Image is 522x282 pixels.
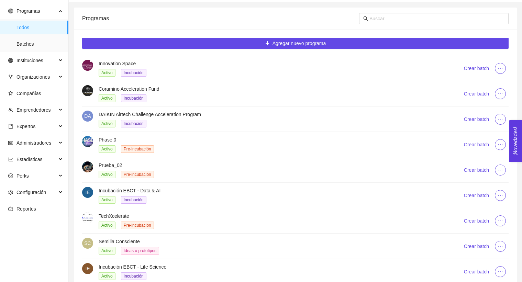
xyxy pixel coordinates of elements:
[495,66,506,71] span: ellipsis
[8,91,13,96] span: star
[16,124,35,129] span: Expertos
[99,196,115,204] span: Activo
[8,108,13,112] span: team
[99,161,447,169] h4: Prueba_02
[82,161,93,172] img: 1700760686541-empresario-global-conceptos-comunicacion-futurista-esfera-brillante-generados-ia.jpg
[464,114,489,125] button: Crear batch
[16,190,46,195] span: Configuración
[99,247,115,255] span: Activo
[464,63,489,74] button: Crear batch
[121,120,146,127] span: Incubación
[8,58,13,63] span: global
[464,190,489,201] button: Crear batch
[464,165,489,176] button: Crear batch
[99,263,447,271] h4: Incubación EBCT - Life Science
[121,222,154,229] span: Pre-incubación
[99,60,447,67] h4: Innovation Space
[82,136,93,147] img: 1706120507051-_PHASE.0%20EBCT%20SELECTION%20PROGRAM%20%281%29.png
[99,94,115,102] span: Activo
[82,9,359,28] div: Programas
[16,140,51,146] span: Administradores
[363,16,368,21] span: search
[495,218,506,224] span: ellipsis
[265,41,270,46] span: plus
[16,157,42,162] span: Estadísticas
[464,88,489,99] button: Crear batch
[464,139,489,150] button: Crear batch
[464,241,489,252] button: Crear batch
[495,167,506,173] span: ellipsis
[273,40,326,47] span: Agregar nuevo programa
[495,215,506,226] button: ellipsis
[16,91,41,96] span: Compañías
[99,212,447,220] h4: TechXcelerate
[121,196,146,204] span: Incubación
[99,187,447,194] h4: Incubación EBCT - Data & AI
[82,60,93,71] img: 1759259642387-Toolkit%20Future%20of%20Support%20Services%20.png
[99,111,447,118] h4: DAIKIN Airtech Challenge Acceleration Program
[464,65,489,72] span: Crear batch
[121,94,146,102] span: Incubación
[16,74,50,80] span: Organizaciones
[99,69,115,77] span: Activo
[82,85,93,96] img: 1725299089917-Banner%20%281%29.png
[99,171,115,178] span: Activo
[16,173,29,179] span: Perks
[99,136,447,144] h4: Phase.0
[8,157,13,162] span: line-chart
[85,263,90,274] span: IE
[495,266,506,277] button: ellipsis
[8,75,13,79] span: fork
[495,193,506,198] span: ellipsis
[495,190,506,201] button: ellipsis
[84,111,91,122] span: DA
[121,69,146,77] span: Incubación
[121,272,146,280] span: Incubación
[16,21,63,34] span: Todos
[464,266,489,277] button: Crear batch
[8,190,13,195] span: setting
[84,238,91,249] span: SC
[121,247,159,255] span: Ideas o prototipos
[99,85,447,93] h4: Coramino Acceleration Fund
[8,206,13,211] span: dashboard
[464,192,489,199] span: Crear batch
[16,206,36,212] span: Reportes
[99,222,115,229] span: Activo
[464,215,489,226] button: Crear batch
[464,242,489,250] span: Crear batch
[495,241,506,252] button: ellipsis
[464,90,489,98] span: Crear batch
[82,38,509,49] button: plusAgregar nuevo programa
[495,142,506,147] span: ellipsis
[16,107,51,113] span: Emprendedores
[99,145,115,153] span: Activo
[85,187,90,198] span: IE
[495,114,506,125] button: ellipsis
[8,140,13,145] span: idcard
[464,115,489,123] span: Crear batch
[8,124,13,129] span: book
[464,268,489,275] span: Crear batch
[16,37,63,51] span: Batches
[495,91,506,97] span: ellipsis
[16,8,40,14] span: Programas
[121,171,154,178] span: Pre-incubación
[495,63,506,74] button: ellipsis
[495,88,506,99] button: ellipsis
[99,120,115,127] span: Activo
[121,145,154,153] span: Pre-incubación
[495,139,506,150] button: ellipsis
[495,165,506,176] button: ellipsis
[464,217,489,225] span: Crear batch
[495,269,506,274] span: ellipsis
[99,272,115,280] span: Activo
[8,9,13,13] span: global
[495,116,506,122] span: ellipsis
[509,120,522,162] button: Open Feedback Widget
[464,141,489,148] span: Crear batch
[16,58,43,63] span: Instituciones
[369,15,504,22] input: Buscar
[82,212,93,223] img: 1696886050011-TechXcelerate%20%281%29.png
[99,238,447,245] h4: Semilla Consciente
